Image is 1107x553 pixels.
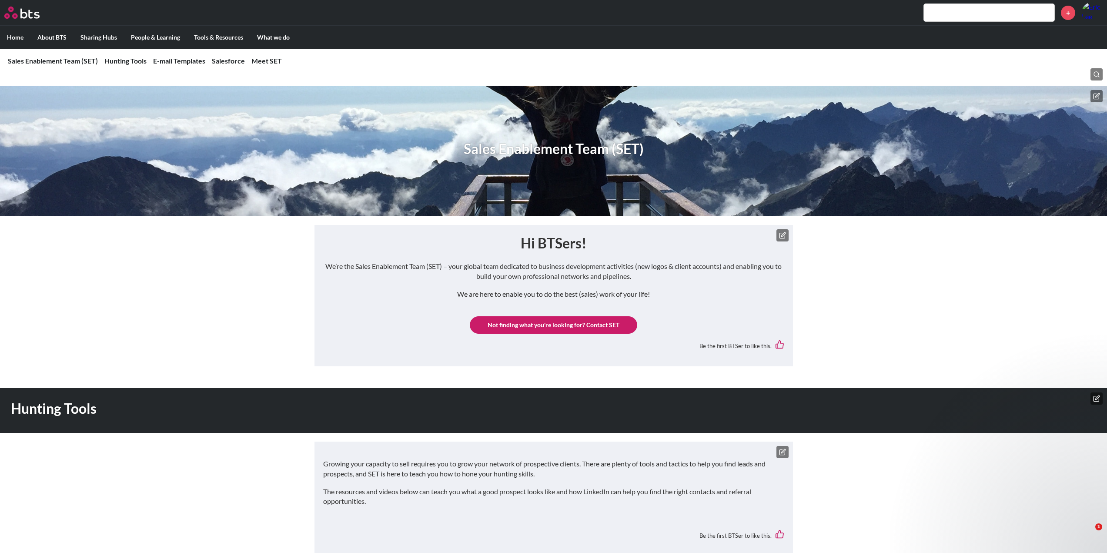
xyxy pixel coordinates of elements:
[187,26,250,49] label: Tools & Resources
[1077,523,1098,544] iframe: Intercom live chat
[1090,90,1103,102] button: Edit hero
[1095,523,1102,530] span: 1
[4,7,40,19] img: BTS Logo
[325,262,782,280] em: We’re the Sales Enablement Team (SET) – your global team dedicated to business development activi...
[470,316,637,334] a: Not finding what you're looking for? Contact SET
[323,487,784,506] p: The resources and videos below can teach you what a good prospect looks like and how LinkedIn can...
[323,234,784,253] h1: Hi BTSers!
[933,367,1107,530] iframe: Intercom notifications message
[124,26,187,49] label: People & Learning
[11,399,770,419] h1: Hunting Tools
[323,459,784,479] p: Growing your capacity to sell requires you to grow your network of prospective clients. There are...
[464,139,644,159] h1: Sales Enablement Team (SET)
[8,57,98,65] a: Sales Enablement Team (SET)
[1082,2,1103,23] a: Profile
[323,334,784,358] div: Be the first BTSer to like this.
[153,57,205,65] a: E-mail Templates
[323,523,784,547] div: Be the first BTSer to like this.
[776,229,789,241] button: Edit text box
[74,26,124,49] label: Sharing Hubs
[250,26,297,49] label: What we do
[212,57,245,65] a: Salesforce
[251,57,282,65] a: Meet SET
[4,7,56,19] a: Go home
[1082,2,1103,23] img: Eric Lee
[104,57,147,65] a: Hunting Tools
[1061,6,1075,20] a: +
[776,446,789,458] button: Edit text box
[457,290,650,298] em: We are here to enable you to do the best (sales) work of your life!
[30,26,74,49] label: About BTS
